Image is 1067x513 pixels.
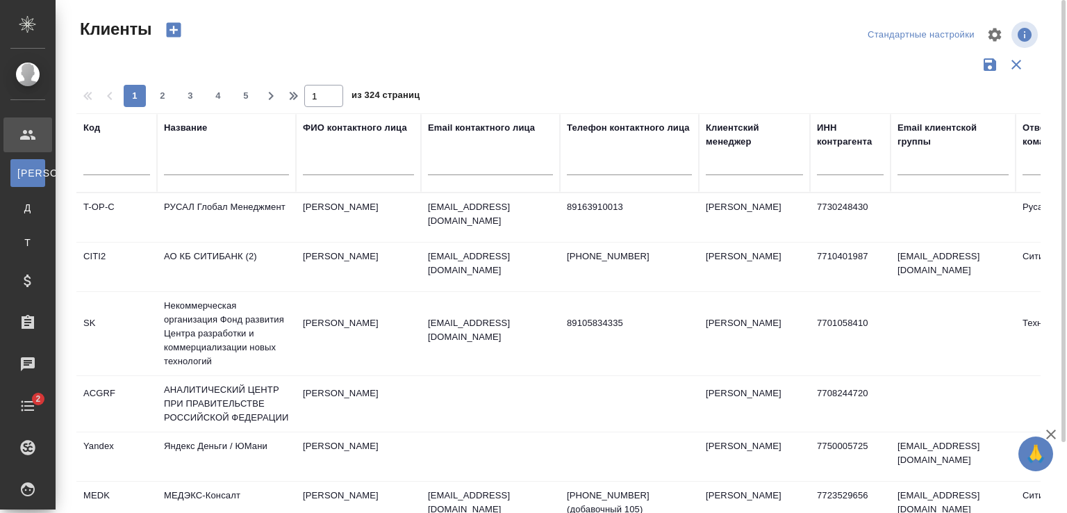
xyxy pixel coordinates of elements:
[810,309,891,358] td: 7701058410
[10,159,45,187] a: [PERSON_NAME]
[235,85,257,107] button: 5
[76,193,157,242] td: T-OP-C
[296,193,421,242] td: [PERSON_NAME]
[27,392,49,406] span: 2
[157,18,190,42] button: Создать
[303,121,407,135] div: ФИО контактного лица
[810,380,891,428] td: 7708244720
[207,85,229,107] button: 4
[810,243,891,291] td: 7710401987
[296,243,421,291] td: [PERSON_NAME]
[978,18,1011,51] span: Настроить таблицу
[76,432,157,481] td: Yandex
[207,89,229,103] span: 4
[296,309,421,358] td: [PERSON_NAME]
[699,193,810,242] td: [PERSON_NAME]
[891,432,1016,481] td: [EMAIL_ADDRESS][DOMAIN_NAME]
[428,200,553,228] p: [EMAIL_ADDRESS][DOMAIN_NAME]
[296,432,421,481] td: [PERSON_NAME]
[1018,437,1053,471] button: 🙏
[10,229,45,256] a: Т
[179,85,201,107] button: 3
[810,432,891,481] td: 7750005725
[1024,439,1048,469] span: 🙏
[699,380,810,428] td: [PERSON_NAME]
[157,376,296,432] td: АНАЛИТИЧЕСКИЙ ЦЕНТР ПРИ ПРАВИТЕЛЬСТВЕ РОССИЙСКОЙ ФЕДЕРАЦИИ
[699,243,810,291] td: [PERSON_NAME]
[699,309,810,358] td: [PERSON_NAME]
[3,389,52,423] a: 2
[157,292,296,375] td: Некоммерческая организация Фонд развития Центра разработки и коммерциализации новых технологий
[17,236,38,250] span: Т
[1003,51,1029,78] button: Сбросить фильтры
[864,24,978,46] div: split button
[351,87,420,107] span: из 324 страниц
[428,316,553,344] p: [EMAIL_ADDRESS][DOMAIN_NAME]
[151,89,174,103] span: 2
[17,201,38,215] span: Д
[428,121,535,135] div: Email контактного лица
[157,193,296,242] td: РУСАЛ Глобал Менеджмент
[898,121,1009,149] div: Email клиентской группы
[76,18,151,40] span: Клиенты
[567,316,692,330] p: 89105834335
[810,193,891,242] td: 7730248430
[83,121,100,135] div: Код
[977,51,1003,78] button: Сохранить фильтры
[164,121,207,135] div: Название
[706,121,803,149] div: Клиентский менеджер
[157,432,296,481] td: Яндекс Деньги / ЮМани
[567,121,690,135] div: Телефон контактного лица
[699,432,810,481] td: [PERSON_NAME]
[151,85,174,107] button: 2
[179,89,201,103] span: 3
[10,194,45,222] a: Д
[76,243,157,291] td: CITI2
[17,166,38,180] span: [PERSON_NAME]
[567,200,692,214] p: 89163910013
[76,309,157,358] td: SK
[235,89,257,103] span: 5
[1011,22,1041,48] span: Посмотреть информацию
[428,250,553,277] p: [EMAIL_ADDRESS][DOMAIN_NAME]
[891,243,1016,291] td: [EMAIL_ADDRESS][DOMAIN_NAME]
[296,380,421,428] td: [PERSON_NAME]
[817,121,884,149] div: ИНН контрагента
[76,380,157,428] td: ACGRF
[567,250,692,263] p: [PHONE_NUMBER]
[157,243,296,291] td: АО КБ СИТИБАНК (2)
